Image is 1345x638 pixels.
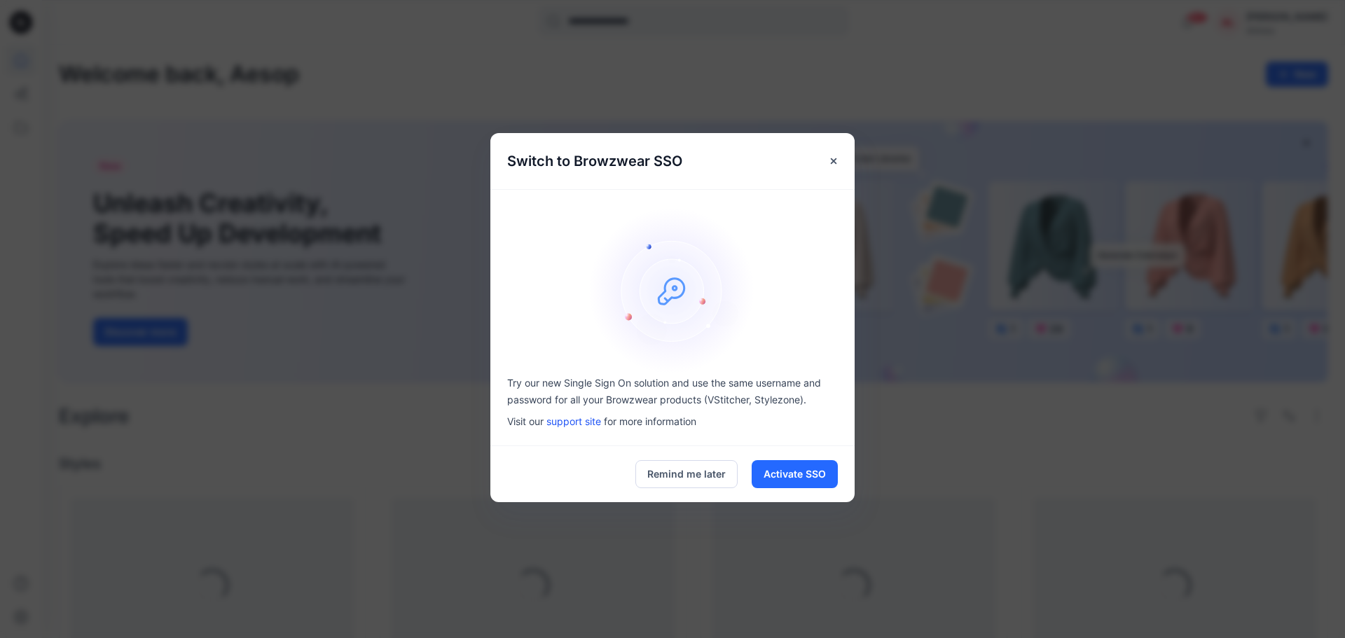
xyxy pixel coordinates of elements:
[546,415,601,427] a: support site
[588,207,757,375] img: onboarding-sz2.46497b1a466840e1406823e529e1e164.svg
[507,414,838,429] p: Visit our for more information
[507,375,838,408] p: Try our new Single Sign On solution and use the same username and password for all your Browzwear...
[635,460,738,488] button: Remind me later
[821,148,846,174] button: Close
[490,133,699,189] h5: Switch to Browzwear SSO
[752,460,838,488] button: Activate SSO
